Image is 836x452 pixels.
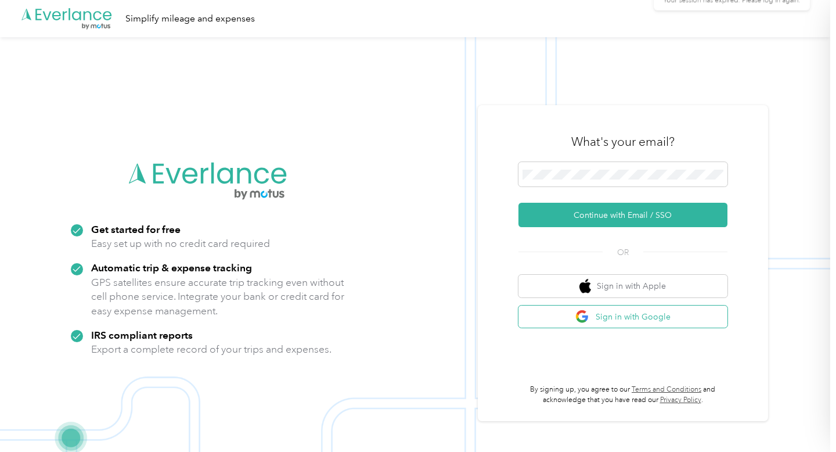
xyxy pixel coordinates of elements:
span: OR [603,246,643,259]
p: Export a complete record of your trips and expenses. [91,342,331,357]
button: Continue with Email / SSO [518,203,727,227]
img: google logo [575,310,590,324]
p: GPS satellites ensure accurate trip tracking even without cell phone service. Integrate your bank... [91,275,345,318]
p: By signing up, you agree to our and acknowledge that you have read our . [518,385,727,405]
p: Your session has expired. Please log in again. [648,37,815,47]
button: google logoSign in with Google [518,306,727,328]
a: Privacy Policy [660,396,701,404]
p: Easy set up with no credit card required [91,236,270,251]
h3: What's your email? [571,134,675,150]
a: Terms and Conditions [632,385,701,394]
div: Simplify mileage and expenses [125,12,255,26]
strong: Automatic trip & expense tracking [91,261,252,274]
strong: IRS compliant reports [91,329,193,341]
button: apple logoSign in with Apple [518,275,727,297]
p: Session Expired [662,16,798,31]
img: apple logo [579,279,591,293]
strong: Get started for free [91,223,181,235]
